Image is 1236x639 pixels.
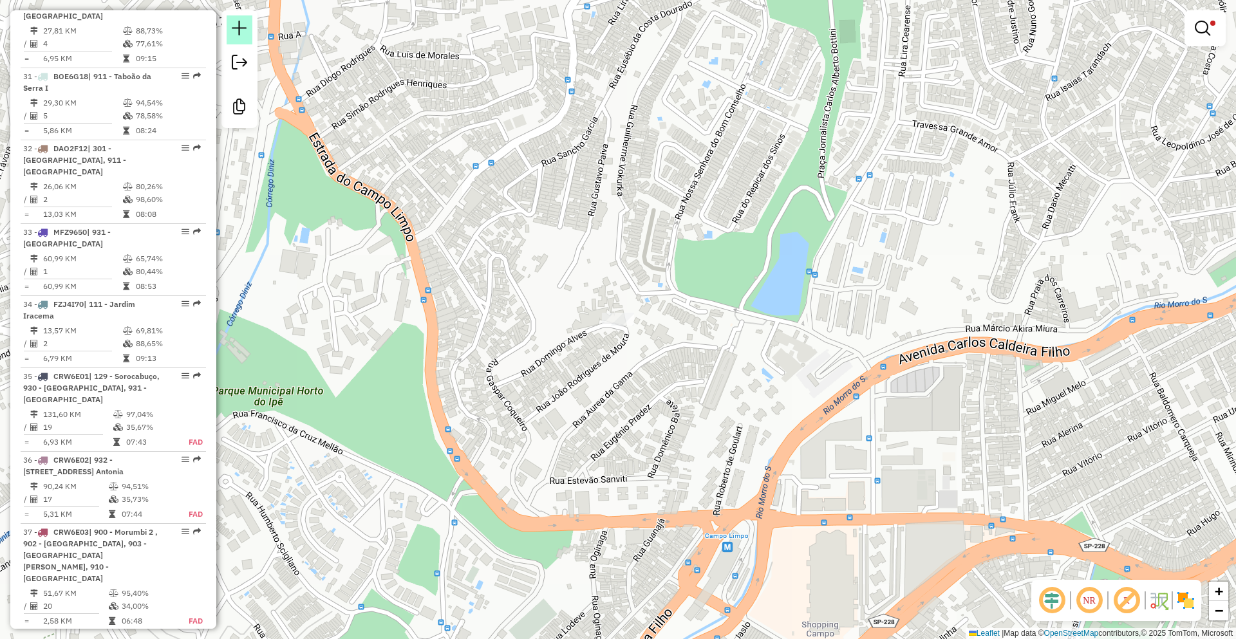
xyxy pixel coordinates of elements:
img: Exibir/Ocultar setores [1175,590,1196,611]
td: 2 [42,193,122,206]
td: 13,03 KM [42,208,122,221]
td: 98,60% [135,193,200,206]
span: − [1215,602,1223,618]
em: Rota exportada [193,228,201,236]
td: 2,58 KM [42,615,108,627]
i: % de utilização da cubagem [123,196,133,203]
a: Zoom out [1209,601,1228,620]
i: Total de Atividades [30,268,38,275]
td: 88,73% [135,24,200,37]
i: Total de Atividades [30,423,38,431]
td: 26,06 KM [42,180,122,193]
span: + [1215,583,1223,599]
i: % de utilização da cubagem [123,340,133,347]
i: Tempo total em rota [123,127,129,134]
td: = [23,508,30,521]
i: % de utilização do peso [123,327,133,335]
td: 80,26% [135,180,200,193]
i: Tempo total em rota [109,617,115,625]
i: Total de Atividades [30,602,38,610]
td: FAD [174,615,203,627]
i: % de utilização da cubagem [113,423,123,431]
td: 5 [42,109,122,122]
em: Opções [182,300,189,308]
a: Leaflet [969,629,1000,638]
i: Distância Total [30,483,38,490]
td: 80,44% [135,265,200,278]
i: Distância Total [30,183,38,190]
em: Opções [182,72,189,80]
span: BOE6G18 [53,71,88,81]
em: Opções [182,372,189,380]
td: 06:48 [121,615,174,627]
em: Rota exportada [193,372,201,380]
em: Rota exportada [193,144,201,152]
td: / [23,265,30,278]
td: 17 [42,493,108,506]
td: 35,73% [121,493,174,506]
td: 20 [42,600,108,613]
td: 90,24 KM [42,480,108,493]
i: % de utilização do peso [109,589,118,597]
a: Exportar sessão [227,50,252,79]
td: 94,54% [135,97,200,109]
a: Criar modelo [227,94,252,123]
span: MFZ9650 [53,227,87,237]
td: 77,61% [135,37,200,50]
td: 78,58% [135,109,200,122]
span: | 301 - [GEOGRAPHIC_DATA], 911 - [GEOGRAPHIC_DATA] [23,144,126,176]
td: / [23,193,30,206]
i: % de utilização da cubagem [123,112,133,120]
td: 60,99 KM [42,280,122,293]
td: = [23,615,30,627]
td: 65,74% [135,252,200,265]
td: / [23,600,30,613]
i: Tempo total em rota [109,510,115,518]
td: 95,40% [121,587,174,600]
td: 5,31 KM [42,508,108,521]
i: Tempo total em rota [123,55,129,62]
i: Total de Atividades [30,495,38,503]
i: % de utilização do peso [123,99,133,107]
span: 32 - [23,144,126,176]
span: | 900 - Morumbi 2 , 902 - [GEOGRAPHIC_DATA], 903 - [GEOGRAPHIC_DATA][PERSON_NAME], 910 - [GEOGRAP... [23,527,158,583]
td: FAD [176,436,203,449]
td: 6,95 KM [42,52,122,65]
td: 60,99 KM [42,252,122,265]
td: 69,81% [135,324,200,337]
em: Opções [182,456,189,463]
td: = [23,208,30,221]
td: 4 [42,37,122,50]
td: 13,57 KM [42,324,122,337]
td: = [23,280,30,293]
td: = [23,352,30,365]
td: 29,30 KM [42,97,122,109]
td: 09:13 [135,352,200,365]
td: 97,04% [126,408,176,421]
span: 36 - [23,455,124,476]
td: 09:15 [135,52,200,65]
span: 35 - [23,371,160,404]
span: | 931 - [GEOGRAPHIC_DATA] [23,227,111,248]
span: Exibir rótulo [1111,585,1142,616]
span: 31 - [23,71,151,93]
i: Total de Atividades [30,196,38,203]
td: 2 [42,337,122,350]
i: % de utilização da cubagem [123,268,133,275]
a: Exibir filtros [1190,15,1221,41]
i: Distância Total [30,255,38,263]
i: % de utilização do peso [113,411,123,418]
td: 27,81 KM [42,24,122,37]
span: CRW6E03 [53,527,89,537]
td: 34,00% [121,600,174,613]
i: % de utilização do peso [123,255,133,263]
td: / [23,421,30,434]
td: 07:43 [126,436,176,449]
td: = [23,124,30,137]
i: Total de Atividades [30,40,38,48]
span: Ocultar NR [1074,585,1105,616]
td: 6,79 KM [42,352,122,365]
span: Ocultar deslocamento [1036,585,1067,616]
a: OpenStreetMap [1044,629,1099,638]
td: / [23,109,30,122]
